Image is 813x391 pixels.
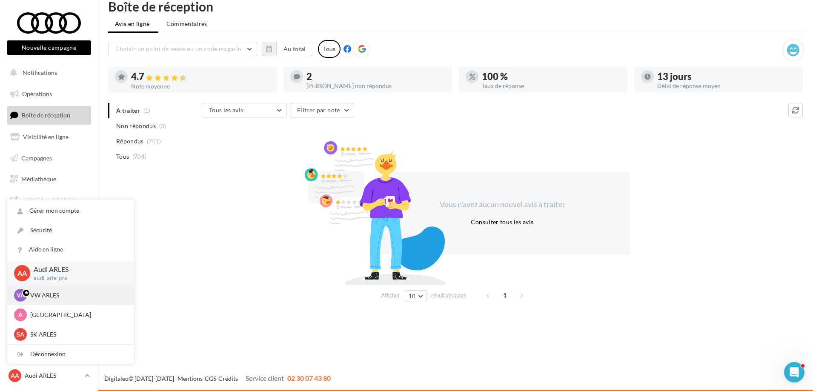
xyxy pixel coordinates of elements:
a: Campagnes [5,149,93,167]
button: Au total [262,42,313,56]
div: 100 % [482,72,621,81]
span: Campagnes [21,154,52,161]
span: 10 [409,293,416,300]
button: Nouvelle campagne [7,40,91,55]
span: Service client [246,374,284,382]
p: audi-arle-pra [34,274,120,282]
button: 10 [405,290,427,302]
div: [PERSON_NAME] non répondus [306,83,445,89]
span: 02 30 07 43 80 [287,374,331,382]
button: Notifications [5,64,89,82]
span: (3) [159,123,166,129]
span: Répondus [116,137,144,146]
span: Notifications [23,69,57,76]
span: Visibilité en ligne [23,133,69,140]
a: Aide en ligne [7,240,134,259]
a: Opérations [5,85,93,103]
span: AA [17,268,27,278]
a: Mentions [177,375,203,382]
div: Déconnexion [7,345,134,364]
span: A [18,311,23,319]
span: (701) [147,138,161,145]
span: résultats/page [431,291,467,300]
span: 1 [498,288,512,302]
iframe: Intercom live chat [784,362,804,382]
button: Filtrer par note [290,103,354,117]
p: [GEOGRAPHIC_DATA] [30,311,124,319]
a: Médiathèque [5,170,93,188]
span: VA [17,291,25,300]
p: SK ARLES [30,330,124,339]
div: Taux de réponse [482,83,621,89]
span: Médiathèque [21,175,56,183]
span: Tous [116,152,129,161]
span: Boîte de réception [22,111,70,119]
button: Consulter tous les avis [467,217,537,227]
span: Non répondus [116,122,156,130]
div: Tous [318,40,341,58]
div: Note moyenne [131,83,270,89]
button: Au total [276,42,313,56]
a: AFFICHAGE PRESSE MD [5,191,93,217]
p: Audi ARLES [34,265,120,274]
a: AA Audi ARLES [7,368,91,384]
a: Gérer mon compte [7,201,134,220]
a: Boîte de réception [5,106,93,124]
a: Visibilité en ligne [5,128,93,146]
div: Délai de réponse moyen [657,83,796,89]
p: Audi ARLES [25,371,81,380]
span: Commentaires [166,20,207,28]
div: 2 [306,72,445,81]
a: Digitaleo [104,375,129,382]
button: Choisir un point de vente ou un code magasin [108,42,257,56]
div: Vous n'avez aucun nouvel avis à traiter [429,199,575,210]
span: AA [11,371,19,380]
div: 13 jours [657,72,796,81]
span: Opérations [22,90,52,97]
span: AFFICHAGE PRESSE MD [21,195,88,213]
div: 4.7 [131,72,270,82]
a: Sécurité [7,221,134,240]
a: Crédits [218,375,238,382]
span: Choisir un point de vente ou un code magasin [115,45,241,52]
span: Tous les avis [209,106,243,114]
span: SA [17,330,24,339]
span: Afficher [381,291,400,300]
p: VW ARLES [30,291,124,300]
span: (704) [132,153,147,160]
a: CGS [205,375,216,382]
span: © [DATE]-[DATE] - - - [104,375,331,382]
button: Tous les avis [202,103,287,117]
